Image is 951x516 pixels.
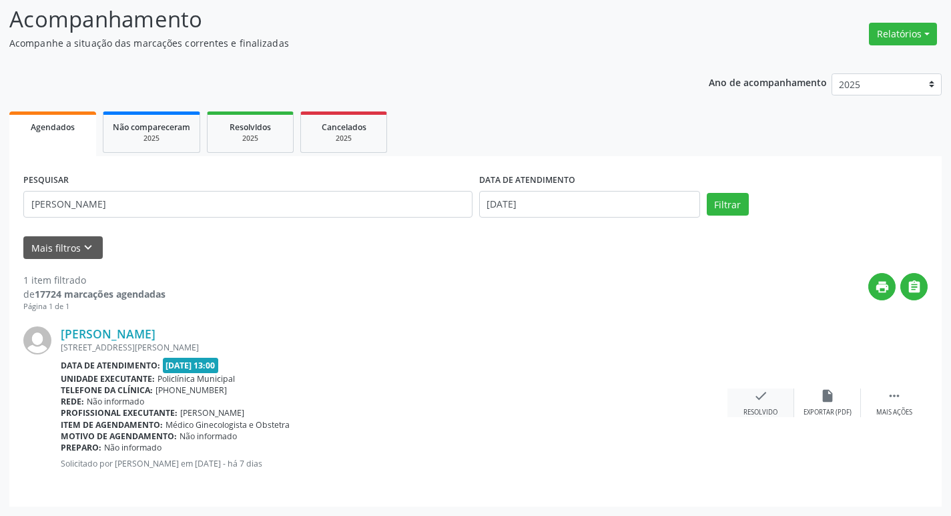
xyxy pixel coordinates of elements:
button: print [868,273,896,300]
div: Mais ações [876,408,912,417]
div: 2025 [217,134,284,144]
i:  [887,389,902,403]
b: Item de agendamento: [61,419,163,431]
button: Mais filtroskeyboard_arrow_down [23,236,103,260]
p: Acompanhamento [9,3,662,36]
i:  [907,280,922,294]
i: insert_drive_file [820,389,835,403]
button: Filtrar [707,193,749,216]
input: Nome, CNS [23,191,472,218]
i: print [875,280,890,294]
span: Não compareceram [113,121,190,133]
div: Exportar (PDF) [804,408,852,417]
b: Preparo: [61,442,101,453]
div: 1 item filtrado [23,273,166,287]
input: Selecione um intervalo [479,191,700,218]
span: Não informado [104,442,162,453]
span: Policlínica Municipal [157,373,235,384]
div: de [23,287,166,301]
img: img [23,326,51,354]
span: [DATE] 13:00 [163,358,219,373]
span: Médico Ginecologista e Obstetra [166,419,290,431]
button:  [900,273,928,300]
button: Relatórios [869,23,937,45]
span: [PERSON_NAME] [180,407,244,419]
i: check [753,389,768,403]
i: keyboard_arrow_down [81,240,95,255]
p: Solicitado por [PERSON_NAME] em [DATE] - há 7 dias [61,458,727,469]
div: 2025 [310,134,377,144]
p: Acompanhe a situação das marcações correntes e finalizadas [9,36,662,50]
span: Não informado [180,431,237,442]
strong: 17724 marcações agendadas [35,288,166,300]
span: Resolvidos [230,121,271,133]
label: PESQUISAR [23,170,69,191]
b: Rede: [61,396,84,407]
b: Motivo de agendamento: [61,431,177,442]
div: [STREET_ADDRESS][PERSON_NAME] [61,342,727,353]
label: DATA DE ATENDIMENTO [479,170,575,191]
b: Data de atendimento: [61,360,160,371]
b: Profissional executante: [61,407,178,419]
b: Telefone da clínica: [61,384,153,396]
span: Cancelados [322,121,366,133]
span: Não informado [87,396,144,407]
div: 2025 [113,134,190,144]
span: [PHONE_NUMBER] [155,384,227,396]
b: Unidade executante: [61,373,155,384]
p: Ano de acompanhamento [709,73,827,90]
span: Agendados [31,121,75,133]
div: Página 1 de 1 [23,301,166,312]
a: [PERSON_NAME] [61,326,155,341]
div: Resolvido [743,408,777,417]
